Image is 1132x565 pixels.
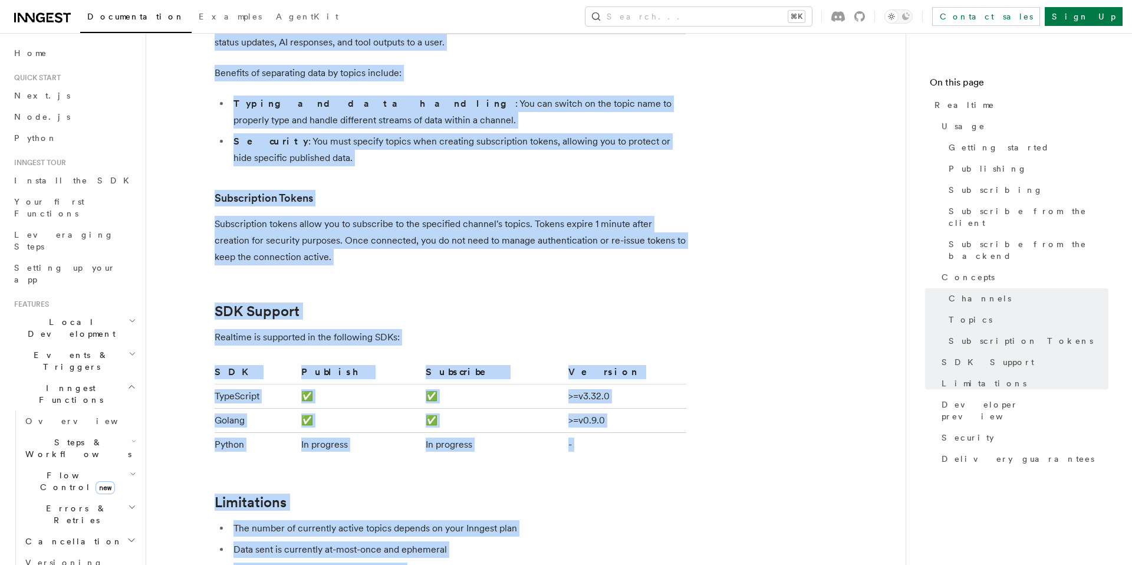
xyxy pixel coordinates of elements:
[215,190,313,206] a: Subscription Tokens
[199,12,262,21] span: Examples
[215,494,287,511] a: Limitations
[230,96,686,129] li: : You can switch on the topic name to properly type and handle different streams of data within a...
[14,112,70,121] span: Node.js
[585,7,812,26] button: Search...⌘K
[21,410,139,432] a: Overview
[937,448,1108,469] a: Delivery guarantees
[942,271,995,283] span: Concepts
[21,502,128,526] span: Errors & Retries
[297,432,422,456] td: In progress
[937,116,1108,137] a: Usage
[937,373,1108,394] a: Limitations
[21,498,139,531] button: Errors & Retries
[9,158,66,167] span: Inngest tour
[9,191,139,224] a: Your first Functions
[230,520,686,537] li: The number of currently active topics depends on your Inngest plan
[9,224,139,257] a: Leveraging Steps
[564,364,686,385] th: Version
[9,377,139,410] button: Inngest Functions
[215,432,297,456] td: Python
[937,352,1108,373] a: SDK Support
[944,234,1108,267] a: Subscribe from the backend
[942,432,994,444] span: Security
[937,267,1108,288] a: Concepts
[942,399,1108,422] span: Developer preview
[230,541,686,558] li: Data sent is currently at-most-once and ephemeral
[949,184,1043,196] span: Subscribing
[944,158,1108,179] a: Publishing
[215,329,686,346] p: Realtime is supported in the following SDKs:
[230,133,686,166] li: : You must specify topics when creating subscription tokens, allowing you to protect or hide spec...
[930,94,1108,116] a: Realtime
[949,335,1093,347] span: Subscription Tokens
[421,364,563,385] th: Subscribe
[1045,7,1123,26] a: Sign Up
[14,91,70,100] span: Next.js
[9,127,139,149] a: Python
[233,136,308,147] strong: Security
[269,4,345,32] a: AgentKit
[21,465,139,498] button: Flow Controlnew
[944,201,1108,234] a: Subscribe from the client
[9,170,139,191] a: Install the SDK
[788,11,805,22] kbd: ⌘K
[937,427,1108,448] a: Security
[9,73,61,83] span: Quick start
[942,453,1094,465] span: Delivery guarantees
[9,311,139,344] button: Local Development
[421,384,563,408] td: ✅
[564,384,686,408] td: >=v3.32.0
[9,85,139,106] a: Next.js
[215,65,686,81] p: Benefits of separating data by topics include:
[949,293,1011,304] span: Channels
[21,531,139,552] button: Cancellation
[21,436,131,460] span: Steps & Workflows
[9,42,139,64] a: Home
[564,408,686,432] td: >=v0.9.0
[934,99,995,111] span: Realtime
[421,432,563,456] td: In progress
[215,364,297,385] th: SDK
[21,432,139,465] button: Steps & Workflows
[21,536,123,547] span: Cancellation
[297,408,422,432] td: ✅
[192,4,269,32] a: Examples
[87,12,185,21] span: Documentation
[421,408,563,432] td: ✅
[215,18,686,51] p: Topics allow you to specify individual streams within a channel. For example, within a given run ...
[14,133,57,143] span: Python
[297,364,422,385] th: Publish
[80,4,192,33] a: Documentation
[21,469,130,493] span: Flow Control
[949,205,1108,229] span: Subscribe from the client
[14,263,116,284] span: Setting up your app
[9,382,127,406] span: Inngest Functions
[9,344,139,377] button: Events & Triggers
[9,106,139,127] a: Node.js
[9,349,129,373] span: Events & Triggers
[9,316,129,340] span: Local Development
[932,7,1040,26] a: Contact sales
[14,230,114,251] span: Leveraging Steps
[944,330,1108,352] a: Subscription Tokens
[944,309,1108,330] a: Topics
[949,314,992,326] span: Topics
[276,12,338,21] span: AgentKit
[233,98,515,109] strong: Typing and data handling
[9,257,139,290] a: Setting up your app
[215,384,297,408] td: TypeScript
[944,288,1108,309] a: Channels
[942,377,1026,389] span: Limitations
[944,137,1108,158] a: Getting started
[942,120,985,132] span: Usage
[944,179,1108,201] a: Subscribing
[297,384,422,408] td: ✅
[215,216,686,265] p: Subscription tokens allow you to subscribe to the specified channel's topics. Tokens expire 1 min...
[215,303,300,320] a: SDK Support
[942,356,1034,368] span: SDK Support
[25,416,147,426] span: Overview
[937,394,1108,427] a: Developer preview
[14,176,136,185] span: Install the SDK
[949,142,1049,153] span: Getting started
[9,300,49,309] span: Features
